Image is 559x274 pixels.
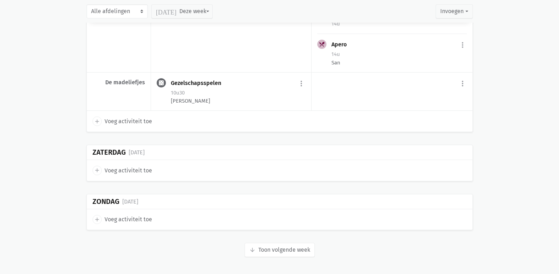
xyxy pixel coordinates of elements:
[331,59,466,67] div: San
[93,116,152,126] a: add Voeg activiteit toe
[151,4,213,18] button: Deze week
[105,117,152,126] span: Voeg activiteit toe
[93,198,119,206] div: Zondag
[94,216,100,223] i: add
[122,197,138,206] div: [DATE]
[129,148,145,157] div: [DATE]
[105,215,152,224] span: Voeg activiteit toe
[93,166,152,175] a: add Voeg activiteit toe
[171,97,306,105] div: [PERSON_NAME]
[156,8,177,15] i: [DATE]
[245,243,315,257] button: Toon volgende week
[331,41,352,48] div: Apero
[331,21,340,27] span: 14u
[93,148,126,156] div: Zaterdag
[158,80,164,86] i: casino
[171,90,185,96] span: 10u30
[105,166,152,175] span: Voeg activiteit toe
[93,79,145,86] div: De madeliefjes
[171,80,227,87] div: Gezelschapsspelen
[331,51,340,57] span: 14u
[436,4,473,18] button: Invoegen
[319,41,325,47] i: local_dining
[94,167,100,173] i: add
[93,215,152,224] a: add Voeg activiteit toe
[249,247,256,253] i: arrow_downward
[94,118,100,125] i: add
